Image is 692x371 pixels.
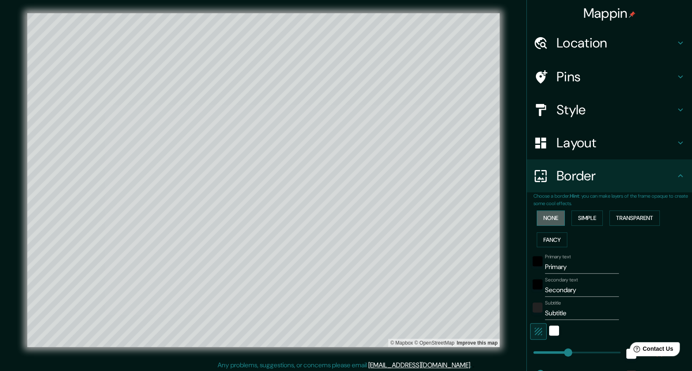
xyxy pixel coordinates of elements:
a: [EMAIL_ADDRESS][DOMAIN_NAME] [368,361,470,369]
a: Mapbox [390,340,413,346]
div: . [473,360,474,370]
button: color-222222 [533,302,543,312]
h4: Style [557,102,675,118]
button: Simple [571,210,603,226]
div: Pins [527,60,692,93]
p: Choose a border. : you can make layers of the frame opaque to create some cool effects. [533,192,692,207]
button: None [537,210,565,226]
h4: Pins [557,69,675,85]
div: . [472,360,473,370]
label: Primary text [545,253,571,260]
div: Style [527,93,692,126]
label: Subtitle [545,300,561,307]
h4: Border [557,168,675,184]
b: Hint [570,193,579,199]
label: Secondary text [545,276,578,284]
button: Fancy [537,232,567,248]
h4: Mappin [583,5,636,21]
button: Transparent [609,210,660,226]
h4: Layout [557,135,675,151]
div: Location [527,26,692,59]
h4: Location [557,35,675,51]
button: black [533,279,543,289]
a: OpenStreetMap [414,340,454,346]
a: Map feedback [457,340,498,346]
iframe: Help widget launcher [619,339,683,362]
div: Border [527,159,692,192]
button: white [549,326,559,336]
div: Layout [527,126,692,159]
button: black [533,256,543,266]
p: Any problems, suggestions, or concerns please email . [218,360,472,370]
img: pin-icon.png [629,11,635,18]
